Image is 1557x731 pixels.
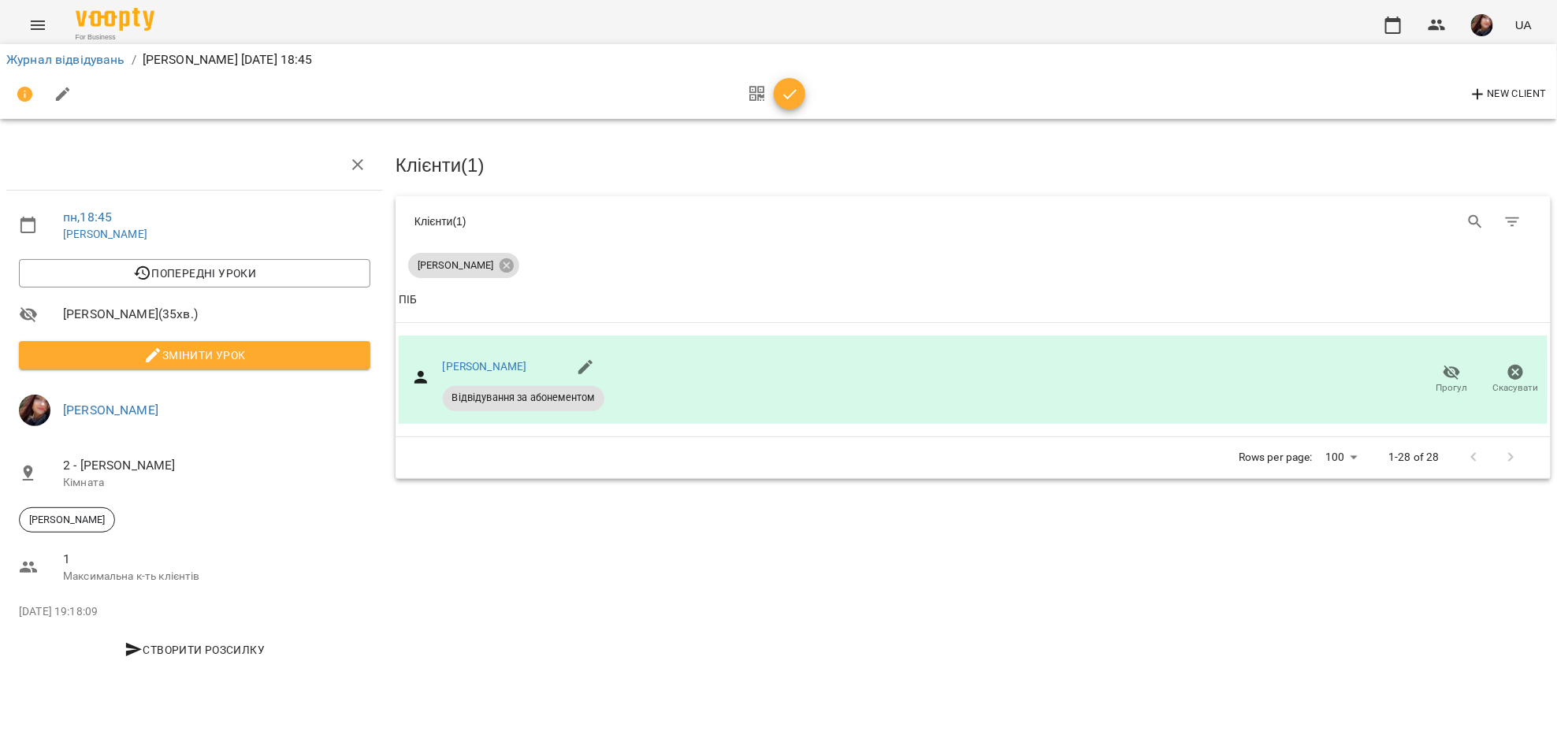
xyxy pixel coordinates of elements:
[19,395,50,426] img: f61110628bd5330013bfb8ce8251fa0e.png
[1484,358,1548,402] button: Скасувати
[32,346,358,365] span: Змінити урок
[399,291,1548,310] span: ПІБ
[1457,203,1495,241] button: Search
[63,456,370,475] span: 2 - [PERSON_NAME]
[1471,14,1493,36] img: f61110628bd5330013bfb8ce8251fa0e.png
[63,305,370,324] span: [PERSON_NAME] ( 35 хв. )
[1493,381,1539,395] span: Скасувати
[1515,17,1532,33] span: UA
[6,50,1551,69] nav: breadcrumb
[63,210,112,224] a: пн , 18:45
[1436,381,1468,395] span: Прогул
[63,475,370,491] p: Кімната
[396,155,1551,176] h3: Клієнти ( 1 )
[396,196,1551,247] div: Table Toolbar
[1239,450,1313,466] p: Rows per page:
[1509,10,1538,39] button: UA
[408,253,519,278] div: [PERSON_NAME]
[1420,358,1484,402] button: Прогул
[63,569,370,584] p: Максимальна к-ть клієнтів
[143,50,313,69] p: [PERSON_NAME] [DATE] 18:45
[6,52,125,67] a: Журнал відвідувань
[443,391,604,405] span: Відвідування за абонементом
[1319,446,1363,469] div: 100
[19,6,57,44] button: Menu
[399,291,417,310] div: Sort
[132,50,136,69] li: /
[76,8,154,31] img: Voopty Logo
[63,550,370,569] span: 1
[443,360,527,373] a: [PERSON_NAME]
[19,259,370,288] button: Попередні уроки
[32,264,358,283] span: Попередні уроки
[63,403,158,417] a: [PERSON_NAME]
[1469,85,1547,104] span: New Client
[25,640,364,659] span: Створити розсилку
[408,258,503,273] span: [PERSON_NAME]
[63,228,147,240] a: [PERSON_NAME]
[399,291,417,310] div: ПІБ
[19,604,370,620] p: [DATE] 19:18:09
[76,32,154,43] span: For Business
[20,513,114,527] span: [PERSON_NAME]
[1388,450,1439,466] p: 1-28 of 28
[19,636,370,664] button: Створити розсилку
[19,507,115,532] div: [PERSON_NAME]
[19,341,370,369] button: Змінити урок
[1465,82,1551,107] button: New Client
[414,213,961,229] div: Клієнти ( 1 )
[1494,203,1532,241] button: Фільтр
